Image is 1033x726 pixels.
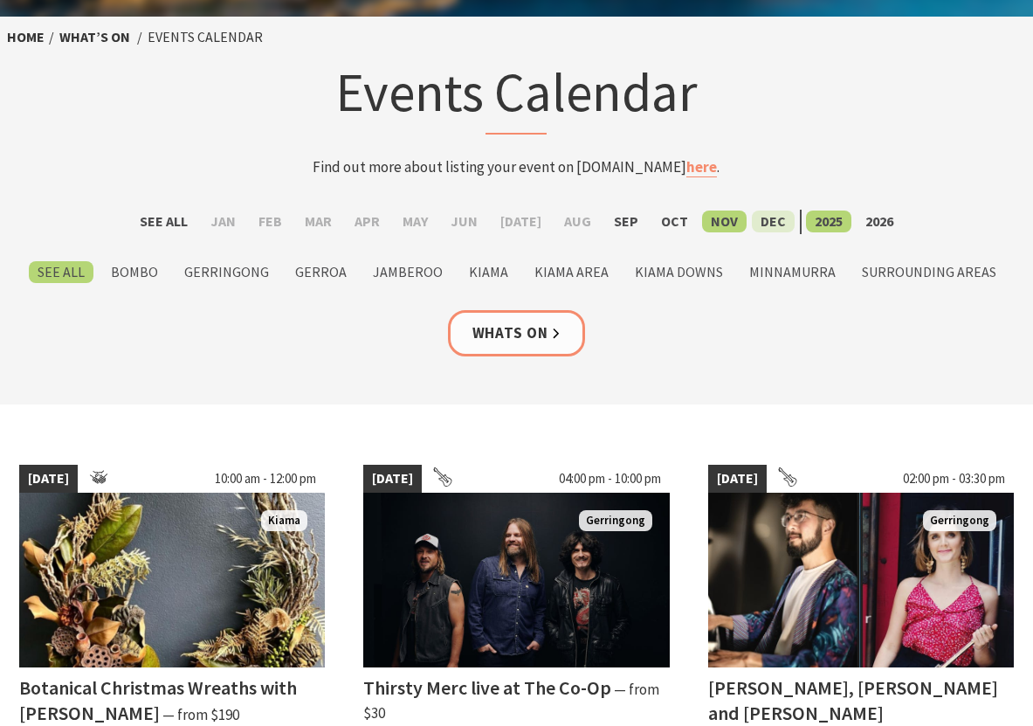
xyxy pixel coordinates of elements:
[460,261,517,283] label: Kiama
[261,510,307,532] span: Kiama
[894,465,1014,493] span: 02:00 pm - 03:30 pm
[179,156,854,179] p: Find out more about listing your event on [DOMAIN_NAME] .
[708,465,767,493] span: [DATE]
[740,261,844,283] label: Minnamurra
[363,680,659,723] span: ⁠— from $30
[394,211,437,232] label: May
[702,211,747,232] label: Nov
[686,157,717,177] a: here
[364,261,451,283] label: Jamberoo
[550,465,670,493] span: 04:00 pm - 10:00 pm
[206,465,325,493] span: 10:00 am - 12:00 pm
[363,465,422,493] span: [DATE]
[442,211,486,232] label: Jun
[102,261,167,283] label: Bombo
[492,211,550,232] label: [DATE]
[176,261,278,283] label: Gerringong
[923,510,996,532] span: Gerringong
[162,705,239,724] span: ⁠— from $190
[286,261,355,283] label: Gerroa
[7,28,45,46] a: Home
[652,211,697,232] label: Oct
[131,211,196,232] label: See All
[857,211,902,232] label: 2026
[806,211,851,232] label: 2025
[626,261,732,283] label: Kiama Downs
[148,26,263,48] li: Events Calendar
[19,493,325,667] img: Botanical Wreath
[346,211,389,232] label: Apr
[19,675,297,725] h4: Botanical Christmas Wreaths with [PERSON_NAME]
[29,261,93,283] label: See All
[363,675,611,700] h4: Thirsty Merc live at The Co-Op
[605,211,647,232] label: Sep
[363,493,669,667] img: Band photo
[579,510,652,532] span: Gerringong
[179,58,854,135] h1: Events Calendar
[853,261,1005,283] label: Surrounding Areas
[448,310,586,356] a: Whats On
[296,211,341,232] label: Mar
[708,675,998,725] h4: [PERSON_NAME], [PERSON_NAME] and [PERSON_NAME]
[19,465,78,493] span: [DATE]
[250,211,291,232] label: Feb
[555,211,600,232] label: Aug
[752,211,795,232] label: Dec
[708,493,1014,667] img: Man playing piano and woman holding flute
[202,211,244,232] label: Jan
[59,28,130,46] a: What’s On
[526,261,617,283] label: Kiama Area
